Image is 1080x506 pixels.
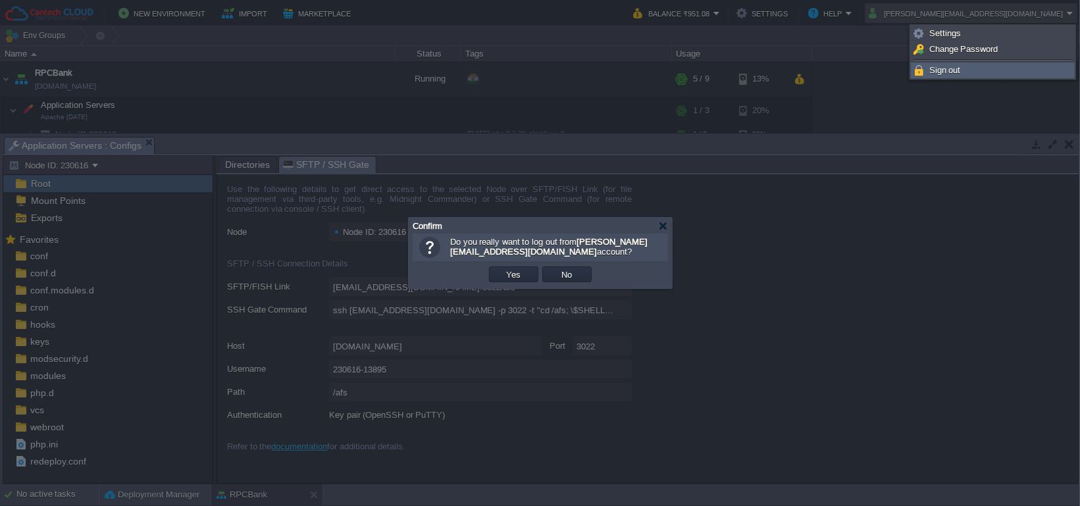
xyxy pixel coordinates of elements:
[929,65,961,75] span: Sign out
[413,221,442,231] span: Confirm
[558,268,577,280] button: No
[912,26,1074,41] a: Settings
[450,237,648,257] span: Do you really want to log out from account?
[450,237,648,257] b: [PERSON_NAME][EMAIL_ADDRESS][DOMAIN_NAME]
[912,63,1074,78] a: Sign out
[503,268,525,280] button: Yes
[929,44,998,54] span: Change Password
[929,28,961,38] span: Settings
[912,42,1074,57] a: Change Password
